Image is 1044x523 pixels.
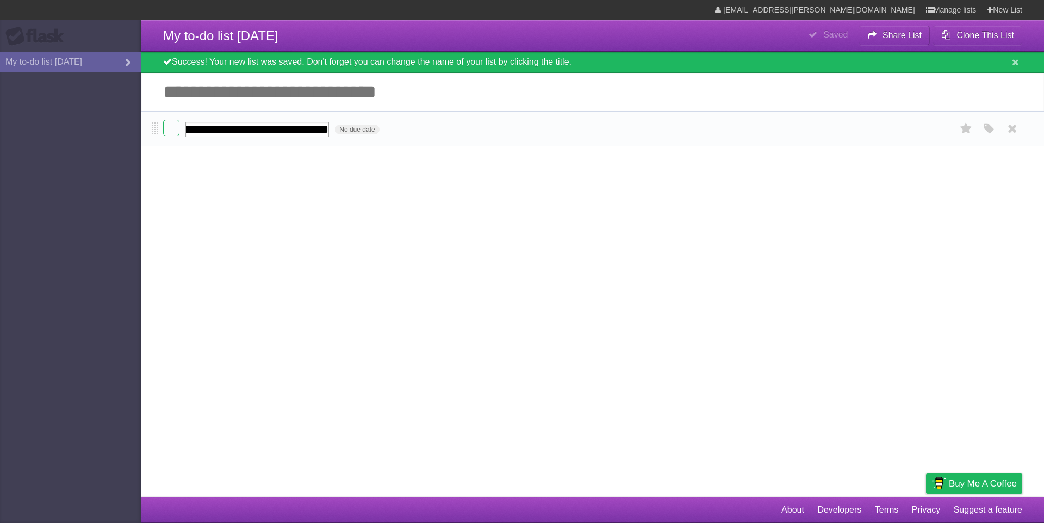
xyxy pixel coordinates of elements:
[912,500,940,520] a: Privacy
[163,120,179,136] label: Done
[781,500,804,520] a: About
[875,500,899,520] a: Terms
[954,500,1022,520] a: Suggest a feature
[926,473,1022,494] a: Buy me a coffee
[823,30,848,39] b: Saved
[956,120,977,138] label: Star task
[956,30,1014,40] b: Clone This List
[141,52,1044,73] div: Success! Your new list was saved. Don't forget you can change the name of your list by clicking t...
[883,30,922,40] b: Share List
[933,26,1022,45] button: Clone This List
[817,500,861,520] a: Developers
[949,474,1017,493] span: Buy me a coffee
[5,27,71,46] div: Flask
[931,474,946,493] img: Buy me a coffee
[163,28,278,43] span: My to-do list [DATE]
[859,26,930,45] button: Share List
[335,125,379,134] span: No due date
